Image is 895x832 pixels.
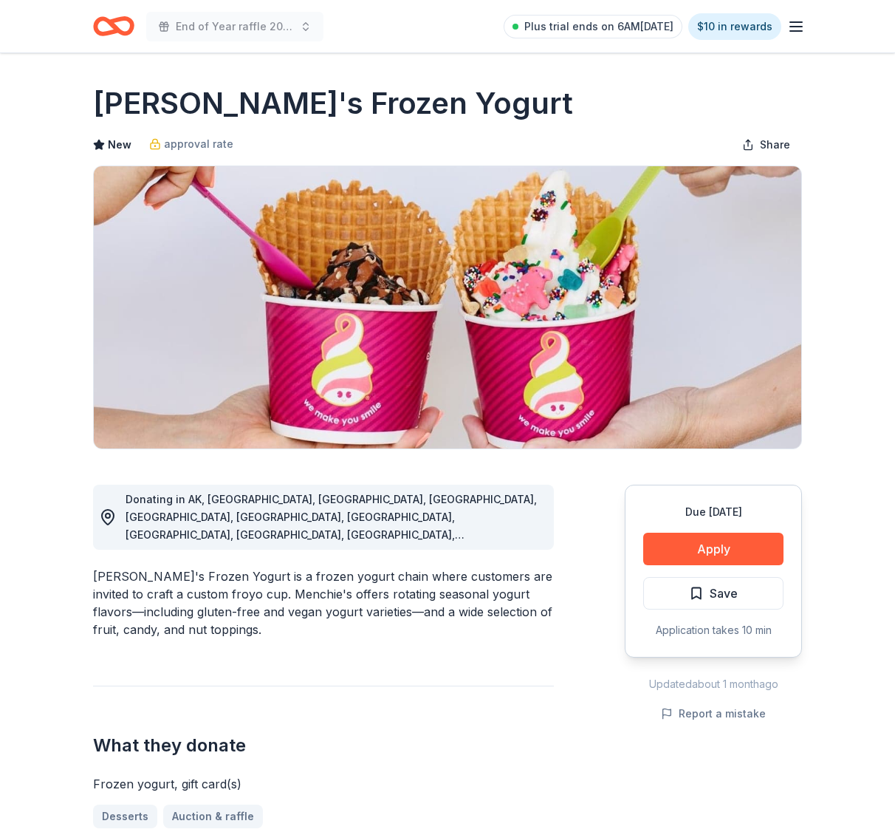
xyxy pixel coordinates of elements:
[730,130,802,160] button: Share
[149,135,233,153] a: approval rate
[93,9,134,44] a: Home
[688,13,781,40] a: $10 in rewards
[93,775,554,793] div: Frozen yogurt, gift card(s)
[760,136,790,154] span: Share
[643,503,783,521] div: Due [DATE]
[94,166,801,449] img: Image for Menchie's Frozen Yogurt
[93,734,554,757] h2: What they donate
[146,12,323,41] button: End of Year raffle 2026
[643,533,783,565] button: Apply
[524,18,673,35] span: Plus trial ends on 6AM[DATE]
[504,15,682,38] a: Plus trial ends on 6AM[DATE]
[710,584,738,603] span: Save
[661,705,766,723] button: Report a mistake
[643,621,783,639] div: Application takes 10 min
[163,805,263,828] a: Auction & raffle
[176,18,294,35] span: End of Year raffle 2026
[625,675,802,693] div: Updated about 1 month ago
[126,493,537,683] span: Donating in AK, [GEOGRAPHIC_DATA], [GEOGRAPHIC_DATA], [GEOGRAPHIC_DATA], [GEOGRAPHIC_DATA], [GEOG...
[643,577,783,610] button: Save
[93,567,554,638] div: [PERSON_NAME]'s Frozen Yogurt is a frozen yogurt chain where customers are invited to craft a cus...
[93,805,157,828] a: Desserts
[164,135,233,153] span: approval rate
[108,136,131,154] span: New
[93,83,573,124] h1: [PERSON_NAME]'s Frozen Yogurt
